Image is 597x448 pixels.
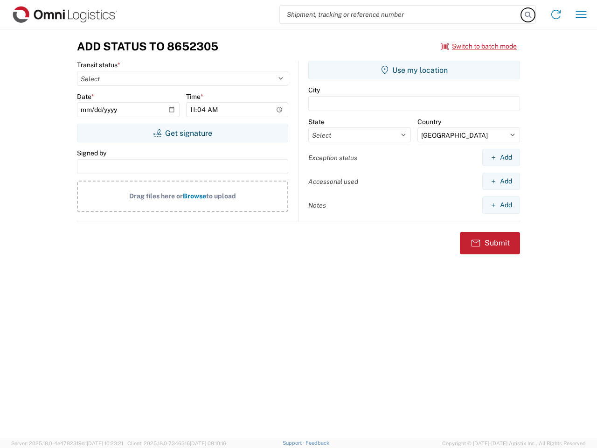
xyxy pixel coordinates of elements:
label: Signed by [77,149,106,157]
span: [DATE] 08:10:16 [190,441,226,446]
label: Exception status [308,154,357,162]
button: Use my location [308,61,520,79]
span: Drag files here or [129,192,183,200]
button: Add [482,173,520,190]
label: Date [77,92,94,101]
input: Shipment, tracking or reference number [280,6,521,23]
span: [DATE] 10:23:21 [87,441,123,446]
span: Server: 2025.18.0-4e47823f9d1 [11,441,123,446]
label: City [308,86,320,94]
button: Add [482,196,520,214]
label: State [308,118,325,126]
button: Get signature [77,124,288,142]
a: Feedback [305,440,329,446]
span: Copyright © [DATE]-[DATE] Agistix Inc., All Rights Reserved [442,439,586,448]
button: Add [482,149,520,166]
span: Browse [183,192,206,200]
span: Client: 2025.18.0-7346316 [127,441,226,446]
label: Time [186,92,203,101]
h3: Add Status to 8652305 [77,40,218,53]
a: Support [283,440,306,446]
button: Submit [460,232,520,254]
label: Transit status [77,61,120,69]
label: Country [417,118,441,126]
span: to upload [206,192,236,200]
label: Notes [308,201,326,210]
button: Switch to batch mode [441,39,517,54]
label: Accessorial used [308,177,358,186]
